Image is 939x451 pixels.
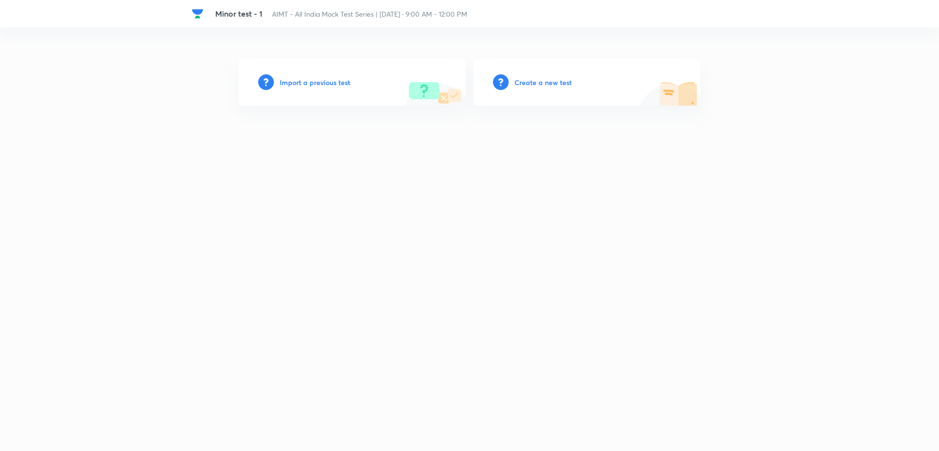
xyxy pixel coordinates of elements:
img: Company Logo [192,8,203,20]
span: Minor test - 1 [215,8,262,19]
a: Company Logo [192,8,207,20]
h6: Create a new test [514,77,572,88]
h6: Import a previous test [280,77,350,88]
span: AIMT - All India Mock Test Series | [DATE] · 9:00 AM - 12:00 PM [272,9,467,19]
